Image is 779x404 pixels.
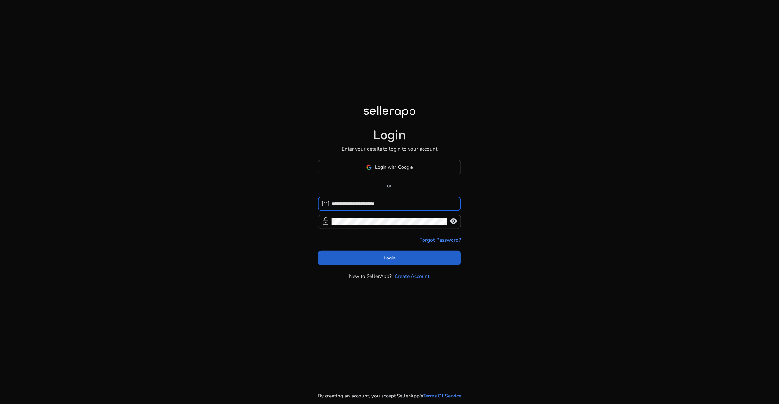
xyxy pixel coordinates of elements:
span: lock [321,217,330,226]
button: Login with Google [318,160,461,174]
button: Login [318,251,461,265]
p: New to SellerApp? [349,272,392,280]
h1: Login [373,128,406,143]
span: Login [384,255,395,261]
a: Create Account [395,272,430,280]
img: google-logo.svg [366,164,372,170]
a: Forgot Password? [419,236,461,244]
p: or [318,182,461,189]
a: Terms Of Service [423,392,461,399]
span: Login with Google [375,164,413,171]
span: visibility [449,217,458,226]
p: Enter your details to login to your account [342,145,437,153]
span: mail [321,199,330,208]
